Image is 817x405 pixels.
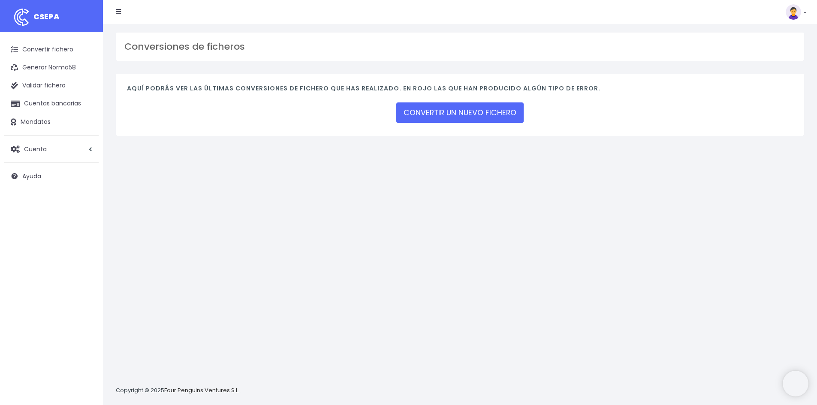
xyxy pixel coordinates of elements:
a: Ayuda [4,167,99,185]
a: Cuenta [4,140,99,158]
h4: Aquí podrás ver las últimas conversiones de fichero que has realizado. En rojo las que han produc... [127,85,793,96]
a: Cuentas bancarias [4,95,99,113]
a: Convertir fichero [4,41,99,59]
a: Generar Norma58 [4,59,99,77]
a: Mandatos [4,113,99,131]
p: Copyright © 2025 . [116,386,241,395]
a: CONVERTIR UN NUEVO FICHERO [396,102,524,123]
a: Validar fichero [4,77,99,95]
span: CSEPA [33,11,60,22]
span: Cuenta [24,144,47,153]
span: Ayuda [22,172,41,180]
img: profile [786,4,801,20]
a: Four Penguins Ventures S.L. [164,386,239,394]
img: logo [11,6,32,28]
h3: Conversiones de ficheros [124,41,796,52]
